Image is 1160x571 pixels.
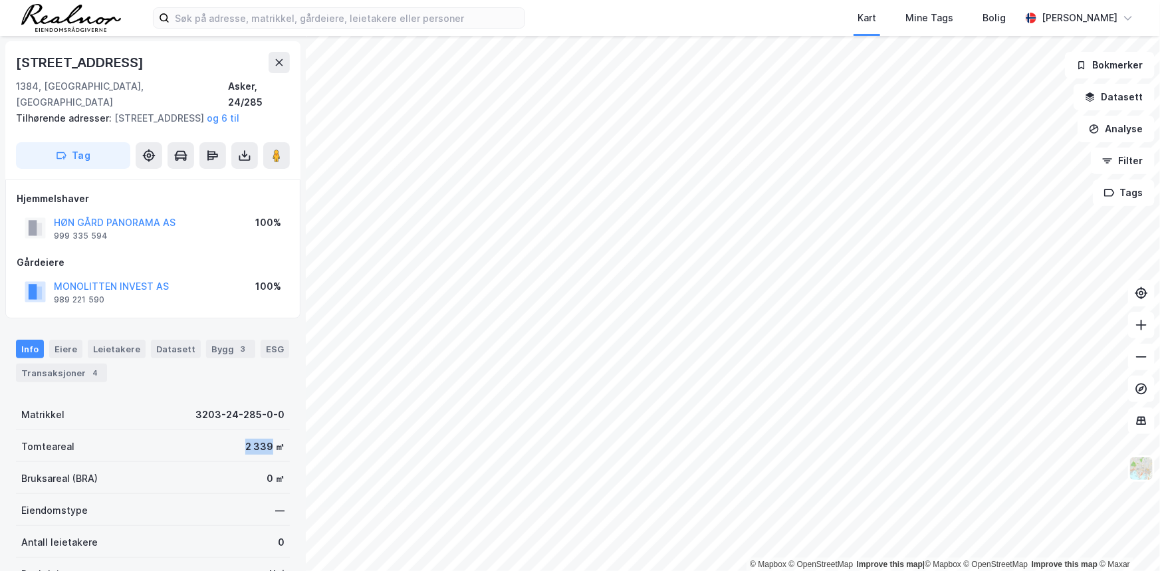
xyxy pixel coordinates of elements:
[151,340,201,358] div: Datasett
[1074,84,1155,110] button: Datasett
[789,560,854,569] a: OpenStreetMap
[195,407,285,423] div: 3203-24-285-0-0
[964,560,1028,569] a: OpenStreetMap
[21,534,98,550] div: Antall leietakere
[17,255,289,271] div: Gårdeiere
[170,8,524,28] input: Søk på adresse, matrikkel, gårdeiere, leietakere eller personer
[21,503,88,518] div: Eiendomstype
[1091,148,1155,174] button: Filter
[1093,179,1155,206] button: Tags
[267,471,285,487] div: 0 ㎡
[925,560,961,569] a: Mapbox
[983,10,1006,26] div: Bolig
[255,279,281,294] div: 100%
[1042,10,1117,26] div: [PERSON_NAME]
[1078,116,1155,142] button: Analyse
[16,78,229,110] div: 1384, [GEOGRAPHIC_DATA], [GEOGRAPHIC_DATA]
[1129,456,1154,481] img: Z
[1032,560,1098,569] a: Improve this map
[16,340,44,358] div: Info
[16,52,146,73] div: [STREET_ADDRESS]
[750,560,786,569] a: Mapbox
[21,4,121,32] img: realnor-logo.934646d98de889bb5806.png
[88,366,102,380] div: 4
[237,342,250,356] div: 3
[229,78,290,110] div: Asker, 24/285
[261,340,289,358] div: ESG
[21,471,98,487] div: Bruksareal (BRA)
[858,10,876,26] div: Kart
[54,294,104,305] div: 989 221 590
[206,340,255,358] div: Bygg
[16,142,130,169] button: Tag
[1065,52,1155,78] button: Bokmerker
[750,558,1130,571] div: |
[1094,507,1160,571] div: Kontrollprogram for chat
[21,439,74,455] div: Tomteareal
[245,439,285,455] div: 2 339 ㎡
[54,231,108,241] div: 999 335 594
[1094,507,1160,571] iframe: Chat Widget
[21,407,64,423] div: Matrikkel
[857,560,923,569] a: Improve this map
[49,340,82,358] div: Eiere
[17,191,289,207] div: Hjemmelshaver
[16,364,107,382] div: Transaksjoner
[16,110,279,126] div: [STREET_ADDRESS]
[905,10,953,26] div: Mine Tags
[16,112,114,124] span: Tilhørende adresser:
[255,215,281,231] div: 100%
[88,340,146,358] div: Leietakere
[275,503,285,518] div: —
[278,534,285,550] div: 0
